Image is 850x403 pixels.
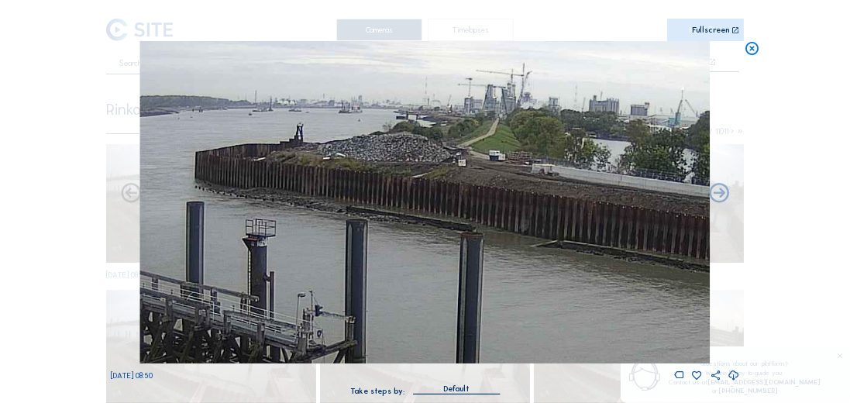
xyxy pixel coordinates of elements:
img: Image [140,41,711,363]
span: [DATE] 08:50 [111,370,153,381]
div: Default [443,382,470,396]
i: Forward [119,182,143,205]
div: Take steps by: [350,387,404,395]
div: Fullscreen [692,26,729,35]
i: Back [707,182,731,205]
div: Default [413,382,500,394]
